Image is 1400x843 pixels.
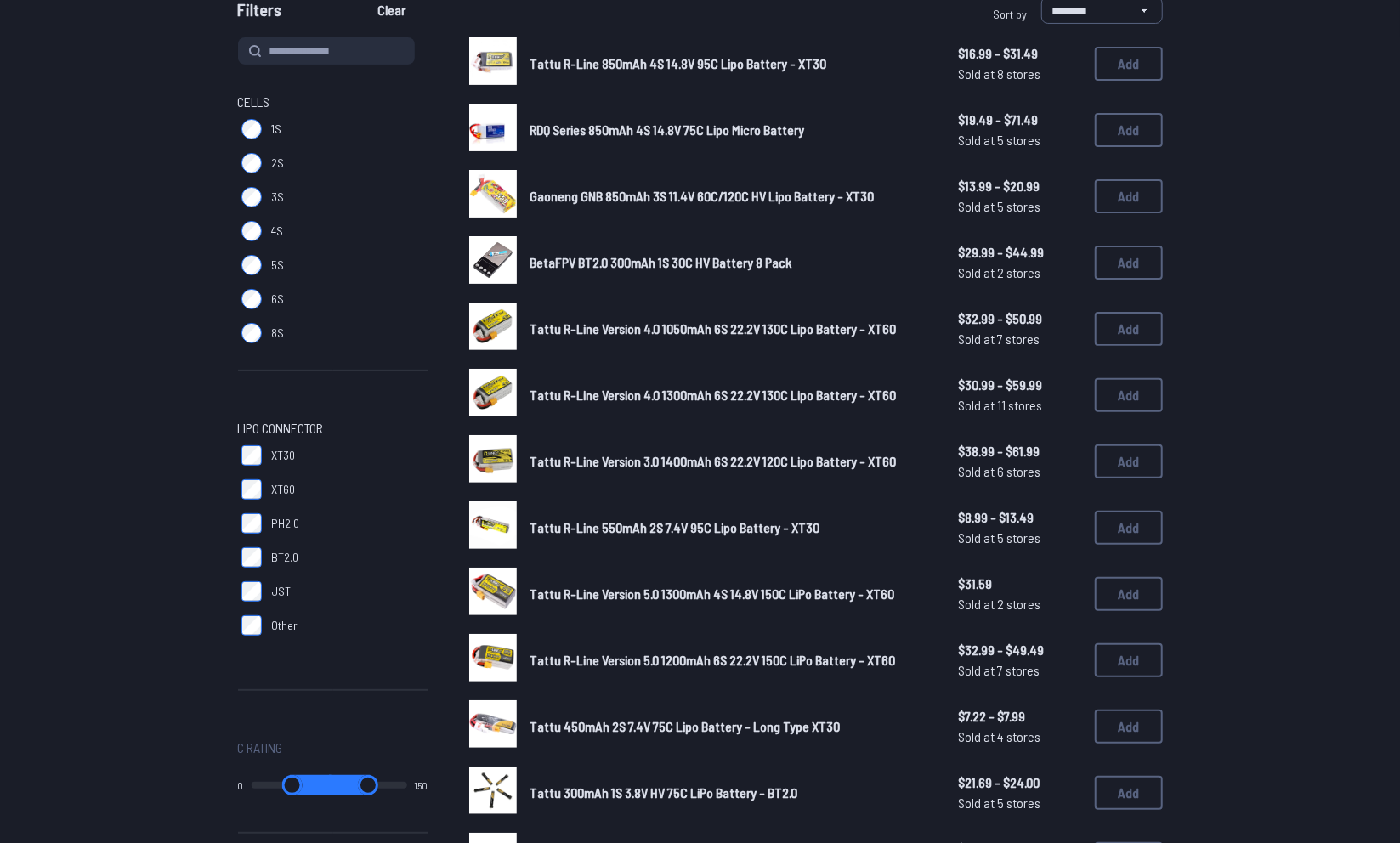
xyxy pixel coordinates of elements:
input: XT30 [241,445,262,466]
a: Tattu R-Line Version 4.0 1050mAh 6S 22.2V 130C Lipo Battery - XT60 [530,319,932,339]
a: Tattu R-Line Version 5.0 1300mAh 4S 14.8V 150C LiPo Battery - XT60 [530,584,932,604]
button: Add [1095,312,1163,346]
img: image [469,303,517,350]
span: $13.99 - $20.99 [959,176,1081,196]
span: $19.49 - $71.49 [959,110,1081,130]
input: JST [241,581,262,602]
a: image [469,767,517,819]
span: LiPo Connector [238,418,324,438]
span: $32.99 - $49.49 [959,640,1081,660]
span: 5S [272,257,285,274]
a: Tattu 450mAh 2S 7.4V 75C Lipo Battery - Long Type XT30 [530,716,932,737]
a: image [469,634,517,687]
span: $32.99 - $50.99 [959,308,1081,329]
span: C Rating [238,738,283,758]
a: Tattu R-Line 550mAh 2S 7.4V 95C Lipo Battery - XT30 [530,518,932,538]
span: Tattu R-Line Version 5.0 1300mAh 4S 14.8V 150C LiPo Battery - XT60 [530,586,895,602]
img: image [469,37,517,85]
span: Sold at 7 stores [959,660,1081,681]
input: 5S [241,255,262,275]
span: Tattu R-Line Version 5.0 1200mAh 6S 22.2V 150C LiPo Battery - XT60 [530,652,896,668]
span: Sold at 5 stores [959,196,1081,217]
a: image [469,104,517,156]
input: BT2.0 [241,547,262,568]
span: Sold at 5 stores [959,793,1081,813]
span: XT60 [272,481,296,498]
button: Add [1095,710,1163,744]
span: $16.99 - $31.49 [959,43,1081,64]
span: Tattu 300mAh 1S 3.8V HV 75C LiPo Battery - BT2.0 [530,784,798,801]
img: image [469,700,517,748]
span: Sold at 11 stores [959,395,1081,416]
a: Tattu R-Line 850mAh 4S 14.8V 95C Lipo Battery - XT30 [530,54,932,74]
span: 2S [272,155,285,172]
span: $31.59 [959,574,1081,594]
a: Tattu R-Line Version 4.0 1300mAh 6S 22.2V 130C Lipo Battery - XT60 [530,385,932,405]
input: 8S [241,323,262,343]
button: Add [1095,643,1163,677]
span: $38.99 - $61.99 [959,441,1081,461]
a: Tattu R-Line Version 5.0 1200mAh 6S 22.2V 150C LiPo Battery - XT60 [530,650,932,670]
output: 150 [415,778,428,792]
span: 6S [272,291,285,308]
span: XT30 [272,447,296,464]
span: Sold at 6 stores [959,461,1081,482]
span: Tattu R-Line 550mAh 2S 7.4V 95C Lipo Battery - XT30 [530,519,820,535]
a: image [469,369,517,421]
span: $21.69 - $24.00 [959,772,1081,793]
img: image [469,568,517,615]
span: Sold at 2 stores [959,594,1081,614]
span: RDQ Series 850mAh 4S 14.8V 75C Lipo Micro Battery [530,122,805,138]
span: 1S [272,121,282,138]
a: image [469,303,517,355]
img: image [469,104,517,151]
button: Add [1095,246,1163,280]
img: image [469,767,517,814]
input: 1S [241,119,262,139]
input: 4S [241,221,262,241]
span: Sold at 2 stores [959,263,1081,283]
span: Tattu R-Line Version 3.0 1400mAh 6S 22.2V 120C Lipo Battery - XT60 [530,453,897,469]
img: image [469,501,517,549]
input: 2S [241,153,262,173]
span: Sold at 8 stores [959,64,1081,84]
span: $29.99 - $44.99 [959,242,1081,263]
a: Tattu R-Line Version 3.0 1400mAh 6S 22.2V 120C Lipo Battery - XT60 [530,451,932,472]
button: Add [1095,113,1163,147]
button: Add [1095,577,1163,611]
img: image [469,634,517,682]
button: Add [1095,47,1163,81]
span: Cells [238,92,270,112]
span: 8S [272,325,285,342]
span: Tattu R-Line Version 4.0 1300mAh 6S 22.2V 130C Lipo Battery - XT60 [530,387,897,403]
span: $7.22 - $7.99 [959,706,1081,727]
a: BetaFPV BT2.0 300mAh 1S 30C HV Battery 8 Pack [530,252,932,273]
span: BetaFPV BT2.0 300mAh 1S 30C HV Battery 8 Pack [530,254,792,270]
a: image [469,568,517,620]
span: PH2.0 [272,515,300,532]
span: $8.99 - $13.49 [959,507,1081,528]
a: image [469,236,517,289]
span: Sort by [994,7,1028,21]
span: Tattu R-Line Version 4.0 1050mAh 6S 22.2V 130C Lipo Battery - XT60 [530,320,897,337]
span: Sold at 5 stores [959,130,1081,150]
a: image [469,170,517,223]
img: image [469,236,517,284]
a: image [469,501,517,554]
span: 4S [272,223,284,240]
a: image [469,37,517,90]
button: Add [1095,444,1163,478]
a: image [469,435,517,488]
span: Tattu R-Line 850mAh 4S 14.8V 95C Lipo Battery - XT30 [530,55,827,71]
a: Gaoneng GNB 850mAh 3S 11.4V 60C/120C HV Lipo Battery - XT30 [530,186,932,207]
input: PH2.0 [241,513,262,534]
img: image [469,435,517,483]
span: Tattu 450mAh 2S 7.4V 75C Lipo Battery - Long Type XT30 [530,718,841,734]
span: Other [272,617,298,634]
span: Gaoneng GNB 850mAh 3S 11.4V 60C/120C HV Lipo Battery - XT30 [530,188,875,204]
img: image [469,170,517,218]
input: XT60 [241,479,262,500]
input: Other [241,615,262,636]
a: Tattu 300mAh 1S 3.8V HV 75C LiPo Battery - BT2.0 [530,783,932,803]
button: Add [1095,179,1163,213]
